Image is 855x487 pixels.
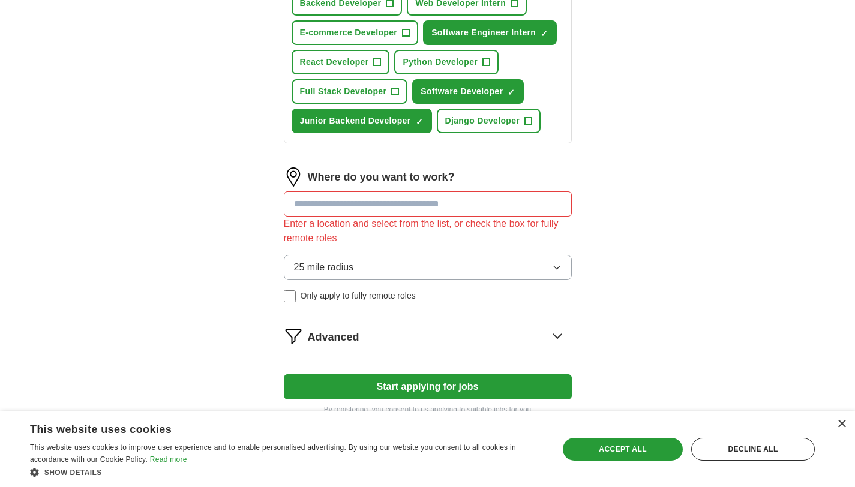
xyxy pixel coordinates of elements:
div: Close [837,420,846,429]
button: Software Developer✓ [412,79,524,104]
span: React Developer [300,56,369,68]
div: This website uses cookies [30,419,513,437]
span: Junior Backend Developer [300,115,411,127]
img: location.png [284,167,303,187]
span: Only apply to fully remote roles [301,290,416,302]
button: Django Developer [437,109,541,133]
div: Accept all [563,438,683,461]
div: Enter a location and select from the list, or check the box for fully remote roles [284,217,572,245]
input: Only apply to fully remote roles [284,290,296,302]
button: React Developer [292,50,390,74]
span: E-commerce Developer [300,26,398,39]
span: Python Developer [403,56,478,68]
button: 25 mile radius [284,255,572,280]
p: By registering, you consent to us applying to suitable jobs for you [284,404,572,415]
span: Software Engineer Intern [431,26,536,39]
button: Junior Backend Developer✓ [292,109,432,133]
span: Software Developer [421,85,503,98]
span: Django Developer [445,115,520,127]
span: ✓ [416,117,423,127]
span: Advanced [308,329,359,345]
div: Decline all [691,438,815,461]
div: Show details [30,466,543,478]
button: Start applying for jobs [284,374,572,399]
button: Software Engineer Intern✓ [423,20,557,45]
a: Read more, opens a new window [150,455,187,464]
button: E-commerce Developer [292,20,419,45]
img: filter [284,326,303,345]
span: Show details [44,468,102,477]
button: Full Stack Developer [292,79,408,104]
span: This website uses cookies to improve user experience and to enable personalised advertising. By u... [30,443,516,464]
span: ✓ [508,88,515,97]
button: Python Developer [394,50,499,74]
label: Where do you want to work? [308,169,455,185]
span: ✓ [541,29,548,38]
span: Full Stack Developer [300,85,387,98]
span: 25 mile radius [294,260,354,275]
